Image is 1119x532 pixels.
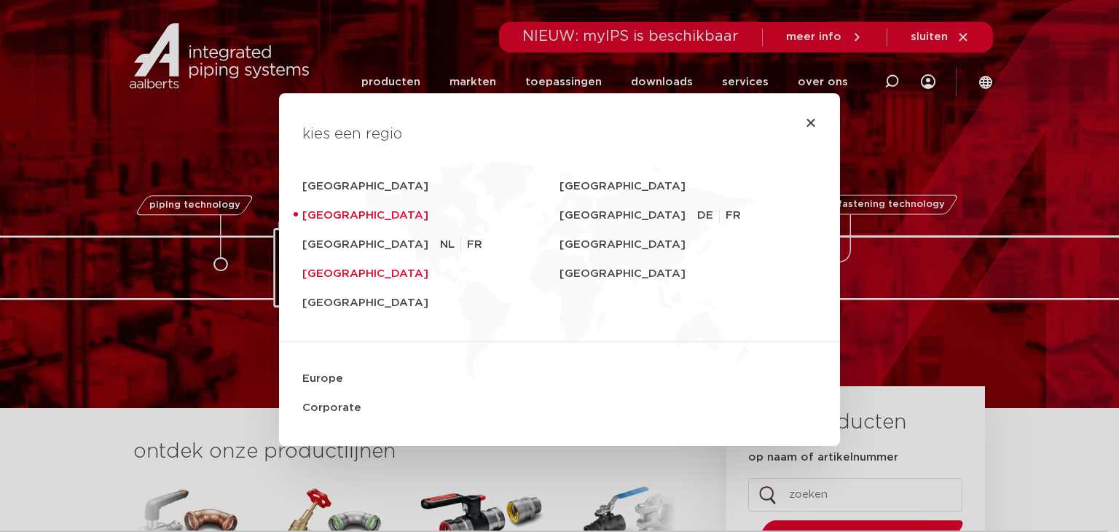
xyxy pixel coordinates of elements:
[559,172,817,201] a: [GEOGRAPHIC_DATA]
[302,230,440,259] a: [GEOGRAPHIC_DATA]
[559,201,697,230] a: [GEOGRAPHIC_DATA]
[697,207,720,224] a: DE
[302,122,817,146] h4: kies een regio
[467,236,482,254] a: FR
[559,259,817,289] a: [GEOGRAPHIC_DATA]
[697,201,753,230] ul: [GEOGRAPHIC_DATA]
[302,172,559,201] a: [GEOGRAPHIC_DATA]
[559,230,817,259] a: [GEOGRAPHIC_DATA]
[302,259,559,289] a: [GEOGRAPHIC_DATA]
[302,172,817,423] nav: Menu
[302,201,559,230] a: [GEOGRAPHIC_DATA]
[440,230,482,259] ul: [GEOGRAPHIC_DATA]
[302,394,817,423] a: Corporate
[805,117,817,128] a: Close
[726,207,747,224] a: FR
[302,364,817,394] a: Europe
[302,289,559,318] a: [GEOGRAPHIC_DATA]
[440,236,461,254] a: NL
